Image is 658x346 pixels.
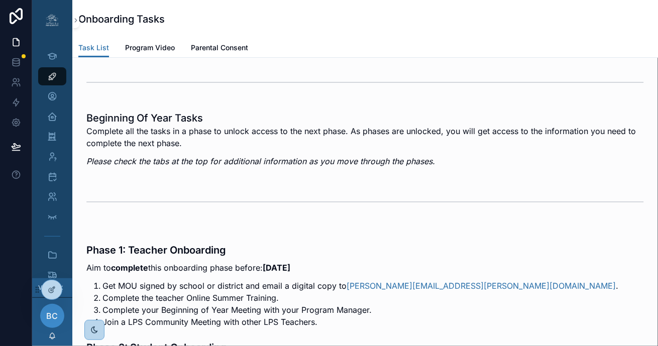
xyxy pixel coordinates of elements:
[86,156,435,166] em: Please check the tabs at the top for additional information as you move through the phases.
[102,316,644,328] li: Join a LPS Community Meeting with other LPS Teachers.
[86,111,644,125] h1: Beginning Of Year Tasks
[102,280,644,292] li: Get MOU signed by school or district and email a digital copy to .
[32,40,72,278] div: scrollable content
[102,304,644,316] li: Complete your Beginning of Year Meeting with your Program Manager.
[86,243,644,258] h3: Phase 1: Teacher Onboarding
[191,43,248,53] span: Parental Consent
[78,12,165,26] h1: Onboarding Tasks
[78,43,109,53] span: Task List
[78,39,109,58] a: Task List
[347,281,616,291] a: [PERSON_NAME][EMAIL_ADDRESS][PERSON_NAME][DOMAIN_NAME]
[191,39,248,59] a: Parental Consent
[263,263,290,273] strong: [DATE]
[125,39,175,59] a: Program Video
[86,125,644,149] p: Complete all the tasks in a phase to unlock access to the next phase. As phases are unlocked, you...
[44,12,60,28] img: App logo
[125,43,175,53] span: Program Video
[86,262,644,274] p: Aim to this onboarding phase before:
[102,292,644,304] li: Complete the teacher Online Summer Training.
[47,310,58,322] span: BC
[111,263,148,273] strong: complete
